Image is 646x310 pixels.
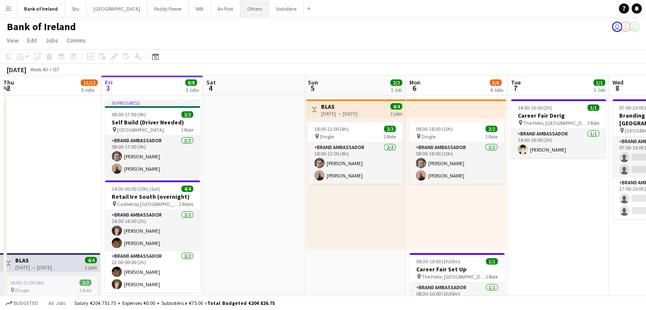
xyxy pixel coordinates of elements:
div: In progress [105,99,200,106]
button: [GEOGRAPHIC_DATA] [87,0,147,17]
span: 1 Role [587,120,599,126]
app-card-role: Brand Ambassador2/214:00-16:00 (2h)[PERSON_NAME][PERSON_NAME] [105,210,200,251]
app-card-role: Brand Ambassador2/208:00-18:00 (10h)[PERSON_NAME][PERSON_NAME] [409,143,504,184]
span: Dingle [320,133,334,140]
button: An Post [211,0,240,17]
span: 2 Roles [179,201,193,207]
span: 3 [104,83,113,93]
div: [DATE] → [DATE] [321,110,358,117]
span: Sun [308,79,318,86]
span: 1 Role [485,273,498,280]
span: 08:30-10:00 (1h30m) [416,258,460,265]
h3: Career Fair Derig [511,112,606,119]
div: [DATE] → [DATE] [15,264,52,271]
span: 2/2 [390,79,402,86]
div: 5 Jobs [81,87,97,93]
span: 2/2 [384,126,396,132]
span: 11/12 [81,79,98,86]
span: The Helix, [GEOGRAPHIC_DATA] [523,120,587,126]
div: 1 Job [391,87,402,93]
button: Others [240,0,269,17]
h1: Bank of Ireland [7,20,76,33]
span: Mon [409,79,420,86]
span: 1 Role [384,133,396,140]
span: View [7,37,19,44]
span: 2 [2,83,14,93]
app-job-card: 18:00-22:00 (4h)2/2 Dingle1 RoleBrand Ambassador2/218:00-22:00 (4h)[PERSON_NAME][PERSON_NAME] [307,122,403,184]
span: The Helix, [GEOGRAPHIC_DATA] [422,273,485,280]
span: Jobs [45,37,58,44]
span: 8/8 [185,79,197,86]
app-card-role: Brand Ambassador1/114:00-16:00 (2h)[PERSON_NAME] [511,129,606,158]
span: 14:00-16:00 (2h) [518,104,552,111]
app-card-role: Brand Ambassador2/218:00-22:00 (4h)[PERSON_NAME][PERSON_NAME] [307,143,403,184]
span: 4/4 [181,186,193,192]
span: Wed [612,79,623,86]
span: 1/1 [587,104,599,111]
h3: BLAS [321,103,358,110]
div: [DATE] [7,65,26,74]
span: 2/2 [79,279,91,286]
div: 2 jobs [85,263,97,271]
span: 4/4 [390,103,402,110]
span: 7 [510,83,521,93]
span: Dingle [421,133,435,140]
span: 08:00-17:00 (9h) [112,111,146,118]
span: 2/2 [181,111,193,118]
span: Total Budgeted €204 826.75 [207,300,275,306]
a: Edit [24,35,40,46]
button: Bank of Ireland [17,0,65,17]
span: 18:00-22:00 (4h) [10,279,44,286]
span: Thu [3,79,14,86]
button: NBI [189,0,211,17]
div: 3 Jobs [186,87,199,93]
app-job-card: 08:00-18:00 (10h)2/2 Dingle1 RoleBrand Ambassador2/208:00-18:00 (10h)[PERSON_NAME][PERSON_NAME] [409,122,504,184]
span: 1 Role [79,287,91,293]
div: 2 jobs [390,110,402,117]
h3: Retail Ire South (overnight) [105,193,200,200]
button: Paddy Power [147,0,189,17]
span: 1 Role [181,127,193,133]
span: 2/2 [485,126,497,132]
a: View [3,35,22,46]
div: IST [53,66,59,73]
h3: Self Build (Driver Needed) [105,118,200,126]
span: 1/1 [593,79,605,86]
app-job-card: In progress08:00-17:00 (9h)2/2Self Build (Driver Needed) [GEOGRAPHIC_DATA]1 RoleBrand Ambassador2... [105,99,200,177]
app-user-avatar: Katie Shovlin [621,22,631,32]
app-job-card: 14:00-16:00 (2h)1/1Career Fair Derig The Helix, [GEOGRAPHIC_DATA]1 RoleBrand Ambassador1/114:00-1... [511,99,606,158]
div: Salary €204 751.75 + Expenses €0.00 + Subsistence €75.00 = [74,300,275,306]
button: Vodafone [269,0,304,17]
span: 4 [205,83,216,93]
button: Sky [65,0,87,17]
span: 4/4 [85,257,97,263]
span: 1/1 [486,258,498,265]
app-user-avatar: Katie Shovlin [612,22,622,32]
h3: BLAS [15,256,52,264]
div: 4 Jobs [490,87,503,93]
span: Budgeted [14,300,38,306]
span: Dingle [15,287,29,293]
span: Tue [511,79,521,86]
app-job-card: 14:00-00:00 (10h) (Sat)4/4Retail Ire South (overnight) Castletroy [GEOGRAPHIC_DATA]2 RolesBrand A... [105,180,200,293]
app-card-role: Brand Ambassador2/208:00-17:00 (9h)[PERSON_NAME][PERSON_NAME] [105,136,200,177]
app-card-role: Brand Ambassador2/222:00-00:00 (2h)[PERSON_NAME][PERSON_NAME] [105,251,200,293]
span: 14:00-00:00 (10h) (Sat) [112,186,160,192]
a: Jobs [42,35,62,46]
span: 1 Role [485,133,497,140]
span: Edit [27,37,37,44]
span: Fri [105,79,113,86]
button: Budgeted [4,299,39,308]
span: All jobs [47,300,67,306]
span: Castletroy [GEOGRAPHIC_DATA] [117,201,179,207]
span: Week 40 [28,66,49,73]
span: 5 [307,83,318,93]
span: Sat [206,79,216,86]
span: 5/6 [490,79,502,86]
span: 8 [611,83,623,93]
